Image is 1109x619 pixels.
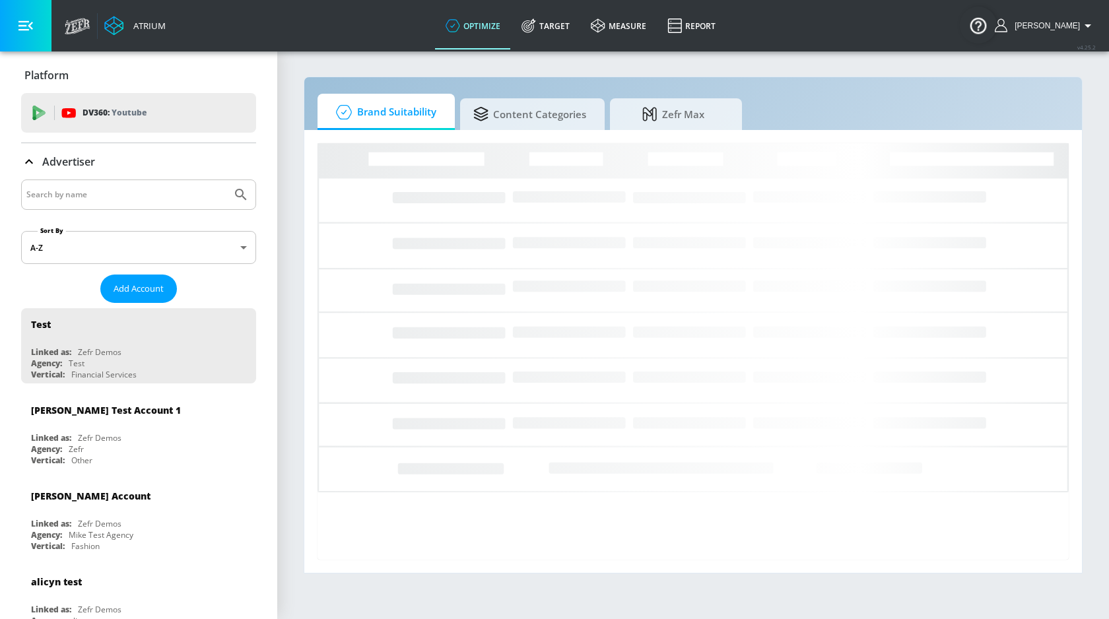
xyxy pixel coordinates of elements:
div: [PERSON_NAME] AccountLinked as:Zefr DemosAgency:Mike Test AgencyVertical:Fashion [21,480,256,555]
div: Agency: [31,358,62,369]
div: TestLinked as:Zefr DemosAgency:TestVertical:Financial Services [21,308,256,383]
div: Vertical: [31,455,65,466]
p: Youtube [112,106,147,119]
button: [PERSON_NAME] [995,18,1096,34]
div: A-Z [21,231,256,264]
div: Platform [21,57,256,94]
div: Zefr [69,443,84,455]
div: Financial Services [71,369,137,380]
div: Linked as: [31,604,71,615]
div: Zefr Demos [78,604,121,615]
div: Zefr Demos [78,346,121,358]
div: alicyn test [31,575,82,588]
div: Zefr Demos [78,518,121,529]
a: measure [580,2,657,49]
div: Other [71,455,92,466]
div: [PERSON_NAME] Test Account 1Linked as:Zefr DemosAgency:ZefrVertical:Other [21,394,256,469]
div: Linked as: [31,518,71,529]
label: Sort By [38,226,66,235]
div: Vertical: [31,369,65,380]
a: optimize [435,2,511,49]
button: Add Account [100,275,177,303]
div: Test [69,358,84,369]
p: Platform [24,68,69,82]
p: Advertiser [42,154,95,169]
span: Content Categories [473,98,586,130]
span: Add Account [114,281,164,296]
input: Search by name [26,186,226,203]
div: Agency: [31,443,62,455]
a: Target [511,2,580,49]
div: Atrium [128,20,166,32]
div: [PERSON_NAME] Account [31,490,151,502]
div: Fashion [71,540,100,552]
div: Test [31,318,51,331]
button: Open Resource Center [960,7,997,44]
div: Linked as: [31,432,71,443]
div: Linked as: [31,346,71,358]
div: DV360: Youtube [21,93,256,133]
a: Atrium [104,16,166,36]
div: Zefr Demos [78,432,121,443]
div: Agency: [31,529,62,540]
span: Brand Suitability [331,96,436,128]
span: v 4.25.2 [1077,44,1096,51]
p: DV360: [83,106,147,120]
div: Advertiser [21,143,256,180]
a: Report [657,2,726,49]
div: Vertical: [31,540,65,552]
div: Mike Test Agency [69,529,133,540]
span: Zefr Max [623,98,723,130]
span: login as: andersson.ceron@zefr.com [1009,21,1080,30]
div: [PERSON_NAME] Test Account 1 [31,404,181,416]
